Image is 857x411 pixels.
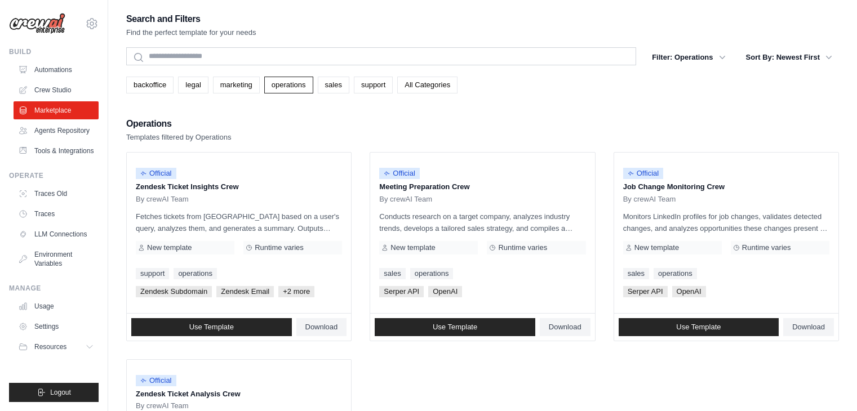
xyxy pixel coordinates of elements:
[189,323,234,332] span: Use Template
[14,122,99,140] a: Agents Repository
[126,11,256,27] h2: Search and Filters
[178,77,208,93] a: legal
[255,243,304,252] span: Runtime varies
[14,205,99,223] a: Traces
[136,181,342,193] p: Zendesk Ticket Insights Crew
[9,284,99,293] div: Manage
[619,318,779,336] a: Use Template
[136,388,342,400] p: Zendesk Ticket Analysis Crew
[50,388,71,397] span: Logout
[14,297,99,315] a: Usage
[540,318,590,336] a: Download
[14,245,99,272] a: Environment Variables
[354,77,393,93] a: support
[136,211,342,234] p: Fetches tickets from [GEOGRAPHIC_DATA] based on a user's query, analyzes them, and generates a su...
[14,101,99,119] a: Marketplace
[676,323,721,332] span: Use Template
[126,132,231,143] p: Templates filtered by Operations
[410,268,454,279] a: operations
[14,225,99,243] a: LLM Connections
[147,243,192,252] span: New template
[126,27,256,38] p: Find the perfect template for your needs
[278,286,314,297] span: +2 more
[136,195,189,204] span: By crewAI Team
[14,142,99,160] a: Tools & Integrations
[623,181,829,193] p: Job Change Monitoring Crew
[623,195,676,204] span: By crewAI Team
[14,185,99,203] a: Traces Old
[379,181,585,193] p: Meeting Preparation Crew
[623,268,649,279] a: sales
[264,77,313,93] a: operations
[136,401,189,410] span: By crewAI Team
[14,61,99,79] a: Automations
[9,171,99,180] div: Operate
[131,318,292,336] a: Use Template
[296,318,347,336] a: Download
[783,318,834,336] a: Download
[672,286,706,297] span: OpenAI
[549,323,581,332] span: Download
[375,318,535,336] a: Use Template
[379,211,585,234] p: Conducts research on a target company, analyzes industry trends, develops a tailored sales strate...
[9,47,99,56] div: Build
[379,195,432,204] span: By crewAI Team
[34,342,66,351] span: Resources
[634,243,679,252] span: New template
[645,47,732,68] button: Filter: Operations
[14,81,99,99] a: Crew Studio
[216,286,274,297] span: Zendesk Email
[136,168,176,179] span: Official
[433,323,477,332] span: Use Template
[14,318,99,336] a: Settings
[305,323,338,332] span: Download
[126,77,174,93] a: backoffice
[428,286,462,297] span: OpenAI
[397,77,458,93] a: All Categories
[174,268,217,279] a: operations
[739,47,839,68] button: Sort By: Newest First
[126,116,231,132] h2: Operations
[623,168,664,179] span: Official
[136,268,169,279] a: support
[318,77,349,93] a: sales
[379,286,424,297] span: Serper API
[9,383,99,402] button: Logout
[792,323,825,332] span: Download
[136,375,176,386] span: Official
[379,268,405,279] a: sales
[623,211,829,234] p: Monitors LinkedIn profiles for job changes, validates detected changes, and analyzes opportunitie...
[14,338,99,356] button: Resources
[9,13,65,34] img: Logo
[213,77,260,93] a: marketing
[654,268,697,279] a: operations
[498,243,547,252] span: Runtime varies
[136,286,212,297] span: Zendesk Subdomain
[623,286,668,297] span: Serper API
[390,243,435,252] span: New template
[379,168,420,179] span: Official
[742,243,791,252] span: Runtime varies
